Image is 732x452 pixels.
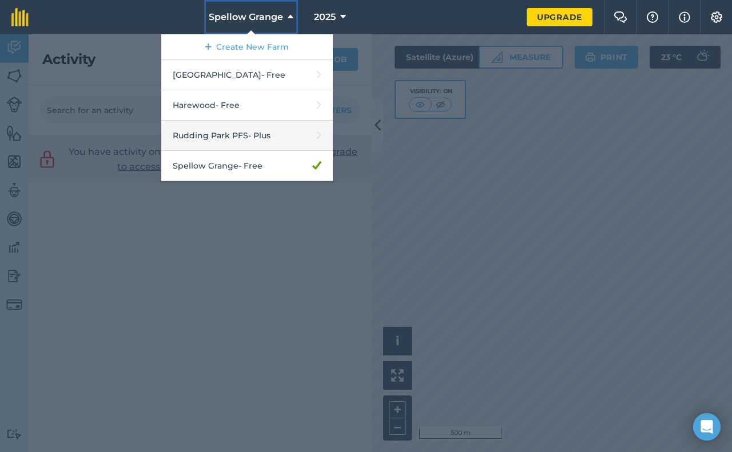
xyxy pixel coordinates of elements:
a: Harewood- Free [161,90,333,121]
a: Create New Farm [161,34,333,60]
img: fieldmargin Logo [11,8,29,26]
div: Open Intercom Messenger [693,413,721,441]
img: A cog icon [710,11,723,23]
span: Spellow Grange [209,10,283,24]
a: Rudding Park PFS- Plus [161,121,333,151]
img: svg+xml;base64,PHN2ZyB4bWxucz0iaHR0cDovL3d3dy53My5vcmcvMjAwMC9zdmciIHdpZHRoPSIxNyIgaGVpZ2h0PSIxNy... [679,10,690,24]
img: A question mark icon [646,11,659,23]
a: [GEOGRAPHIC_DATA]- Free [161,60,333,90]
a: Spellow Grange- Free [161,151,333,181]
a: Upgrade [527,8,592,26]
img: Two speech bubbles overlapping with the left bubble in the forefront [614,11,627,23]
span: 2025 [314,10,336,24]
